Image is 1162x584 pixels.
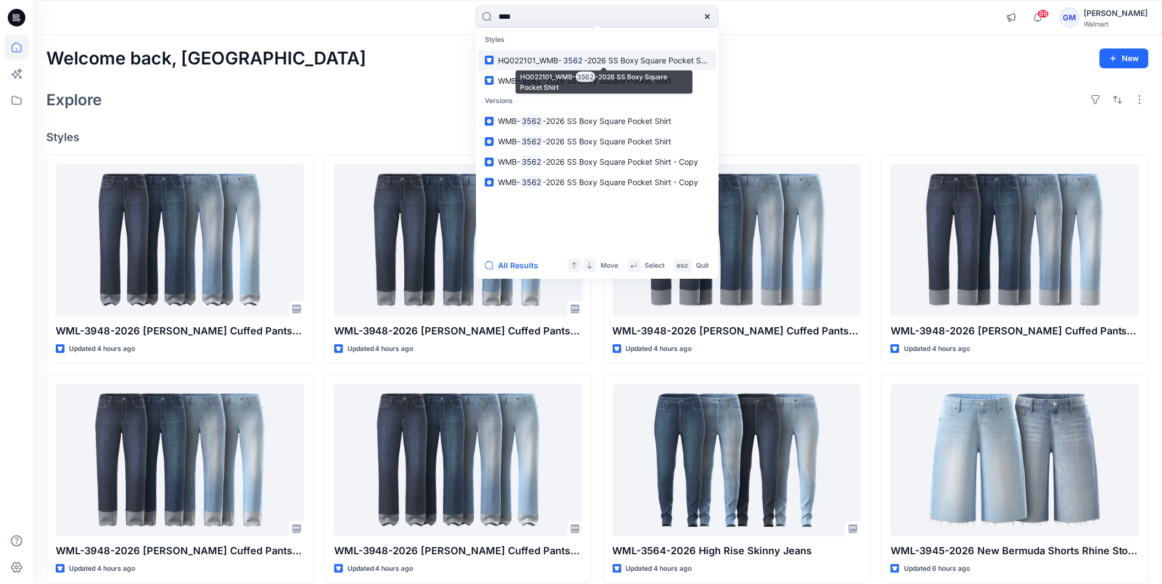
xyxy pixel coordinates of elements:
p: Updated 4 hours ago [626,563,692,575]
p: WML-3945-2026 New Bermuda Shorts Rhine Stones [891,543,1139,559]
mark: 3562 [561,54,584,67]
p: WML-3948-2026 [PERSON_NAME] Cuffed Pants-27 Inseam [334,323,583,339]
a: WML-3948-2026 Benton Cuffed Pants-25 Inseam [613,164,861,317]
p: esc [677,260,688,272]
h4: Styles [46,131,1149,144]
a: WMB-3562-2026 SS Boxy Square Pocket Shirt [478,111,716,131]
span: -2026 SS Boxy Square Pocket Shirt [584,56,713,65]
span: 86 [1037,9,1049,18]
span: -2026 SS Boxy Square Pocket Shirt [543,116,672,126]
button: New [1100,48,1149,68]
a: HQ022101_WMB-3562-2026 SS Boxy Square Pocket Shirt [478,50,716,71]
p: Styles [478,30,716,50]
mark: 3562 [520,74,543,87]
mark: 3562 [520,155,543,168]
a: WML-3945-2026 New Bermuda Shorts Rhine Stones [891,384,1139,537]
a: WMB-3562-2026 SS Boxy Square Pocket Shirt [478,131,716,152]
mark: 3562 [520,115,543,127]
div: [PERSON_NAME] [1084,7,1148,20]
p: Updated 4 hours ago [347,343,414,355]
span: WMB- [498,137,520,146]
mark: 3562 [520,135,543,148]
h2: Welcome back, [GEOGRAPHIC_DATA] [46,48,366,69]
p: Move [601,260,618,272]
span: -2026 SS Boxy Square Pocket Shirt - Copy [543,177,699,187]
p: Updated 4 hours ago [904,343,970,355]
p: WML-3948-2026 [PERSON_NAME] Cuffed Pants-25 Inseam [613,323,861,339]
a: WMB-3562-2026 SS Boxy Square Pocket Shirt - Copy [478,172,716,192]
a: WML-3948-2026 Benton Cuffed Pants-29 Inseam [56,164,304,317]
span: -2026 SS Boxy Square Pocket Shirt - Copy [543,157,699,166]
a: WMB-3562-2026 SS Boxy Square Pocket Shirt - Copy [478,152,716,172]
span: -2026 SS Boxy Square Pocket Shirt [543,137,672,146]
span: HQ022101_WMB- [498,56,561,65]
h2: Explore [46,91,102,109]
a: WML-3948-2026 Benton Cuffed Pants-25 Inseam [891,164,1139,317]
p: WML-3948-2026 [PERSON_NAME] Cuffed Pants-29 Inseam [334,543,583,559]
p: WML-3948-2026 [PERSON_NAME] Cuffed Pants-25 Inseam [891,323,1139,339]
p: Updated 4 hours ago [69,563,135,575]
p: Updated 6 hours ago [904,563,970,575]
p: Select [645,260,665,272]
span: WMB- [498,76,520,85]
a: WML-3564-2026 High Rise Skinny Jeans [613,384,861,537]
p: Quit [696,260,709,272]
p: WML-3948-2026 [PERSON_NAME] Cuffed Pants-29 Inseam [56,323,304,339]
p: Updated 4 hours ago [69,343,135,355]
button: All Results [485,259,545,272]
a: WML-3948-2026 Benton Cuffed Pants-27 Inseam [56,384,304,537]
p: Updated 4 hours ago [626,343,692,355]
div: GM [1060,8,1080,28]
div: Walmart [1084,20,1148,28]
a: WML-3948-2026 Benton Cuffed Pants-29 Inseam [334,384,583,537]
p: Versions [478,91,716,111]
span: WMB- [498,116,520,126]
mark: 3562 [520,176,543,188]
p: WML-3948-2026 [PERSON_NAME] Cuffed Pants-27 Inseam [56,543,304,559]
span: WMB- [498,157,520,166]
a: WML-3948-2026 Benton Cuffed Pants-27 Inseam [334,164,583,317]
span: -2026 SS Boxy Square Pocket Shirt [543,76,672,85]
span: WMB- [498,177,520,187]
p: Updated 4 hours ago [347,563,414,575]
a: WMB-3562-2026 SS Boxy Square Pocket Shirt [478,71,716,91]
p: WML-3564-2026 High Rise Skinny Jeans [613,543,861,559]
